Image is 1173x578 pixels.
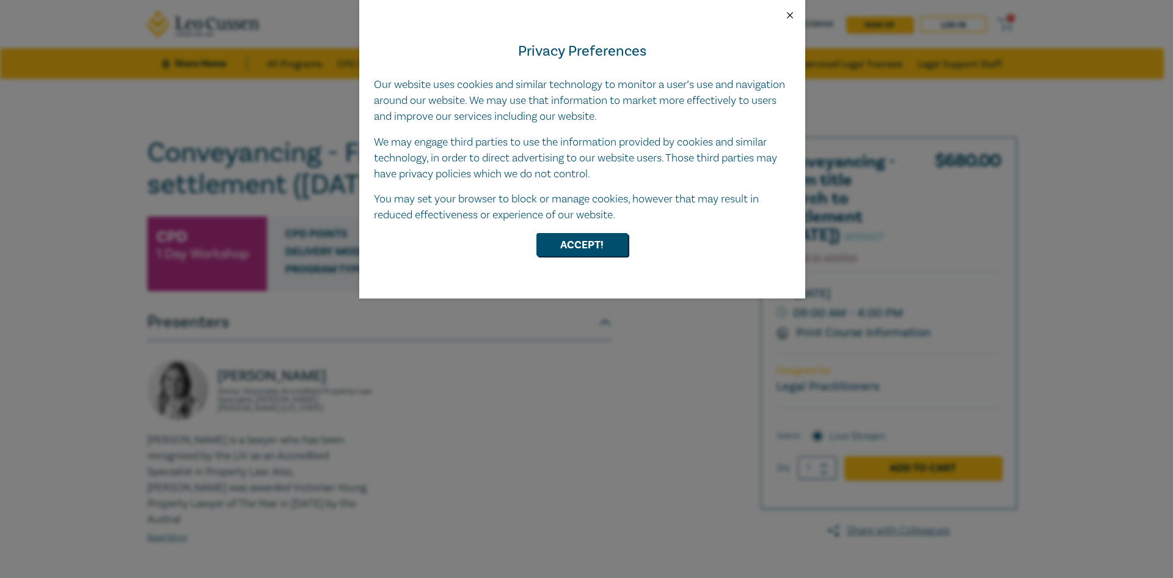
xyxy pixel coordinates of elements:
[374,77,791,125] p: Our website uses cookies and similar technology to monitor a user’s use and navigation around our...
[374,40,791,62] h4: Privacy Preferences
[374,191,791,223] p: You may set your browser to block or manage cookies, however that may result in reduced effective...
[784,10,795,21] button: Close
[374,135,791,182] p: We may engage third parties to use the information provided by cookies and similar technology, in...
[536,233,628,256] button: Accept!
